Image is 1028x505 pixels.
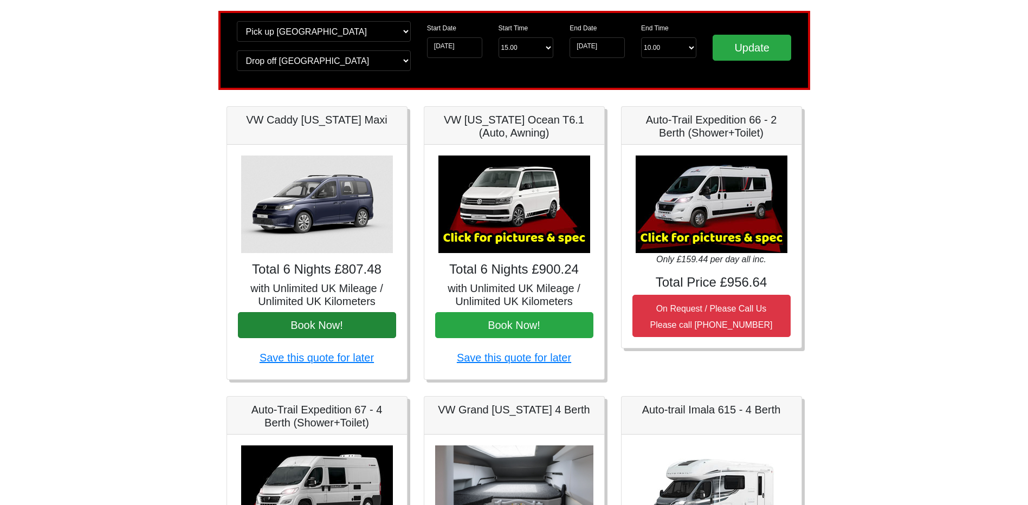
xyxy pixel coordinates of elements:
h4: Total 6 Nights £900.24 [435,262,593,277]
button: Book Now! [238,312,396,338]
input: Start Date [427,37,482,58]
img: VW California Ocean T6.1 (Auto, Awning) [438,156,590,253]
img: VW Caddy California Maxi [241,156,393,253]
label: Start Date [427,23,456,33]
h5: VW Grand [US_STATE] 4 Berth [435,403,593,416]
small: On Request / Please Call Us Please call [PHONE_NUMBER] [650,304,773,329]
label: End Time [641,23,669,33]
label: Start Time [499,23,528,33]
h5: VW Caddy [US_STATE] Maxi [238,113,396,126]
a: Save this quote for later [260,352,374,364]
h5: VW [US_STATE] Ocean T6.1 (Auto, Awning) [435,113,593,139]
img: Auto-Trail Expedition 66 - 2 Berth (Shower+Toilet) [636,156,787,253]
h5: Auto-Trail Expedition 66 - 2 Berth (Shower+Toilet) [632,113,791,139]
a: Save this quote for later [457,352,571,364]
h5: with Unlimited UK Mileage / Unlimited UK Kilometers [435,282,593,308]
h5: Auto-trail Imala 615 - 4 Berth [632,403,791,416]
h5: Auto-Trail Expedition 67 - 4 Berth (Shower+Toilet) [238,403,396,429]
input: Return Date [570,37,625,58]
h4: Total 6 Nights £807.48 [238,262,396,277]
h4: Total Price £956.64 [632,275,791,290]
i: Only £159.44 per day all inc. [656,255,766,264]
input: Update [713,35,792,61]
h5: with Unlimited UK Mileage / Unlimited UK Kilometers [238,282,396,308]
button: Book Now! [435,312,593,338]
label: End Date [570,23,597,33]
button: On Request / Please Call UsPlease call [PHONE_NUMBER] [632,295,791,337]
